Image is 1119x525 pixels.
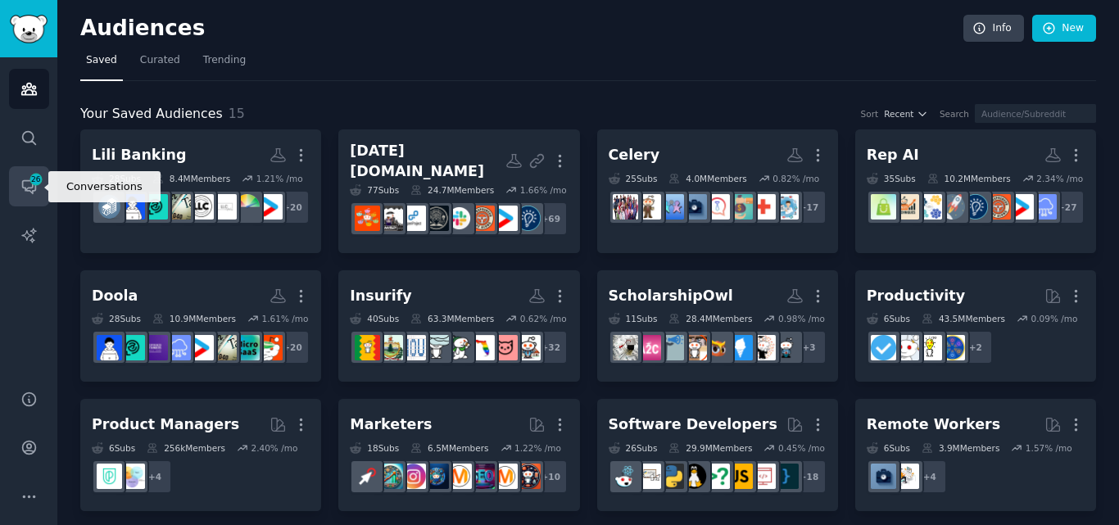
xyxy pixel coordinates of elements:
[378,464,403,489] img: Affiliatemarketing
[424,206,449,231] img: ProductivityTech
[792,330,827,364] div: + 3
[884,108,928,120] button: Recent
[147,442,225,454] div: 256k Members
[861,108,879,120] div: Sort
[350,414,432,435] div: Marketers
[275,190,310,224] div: + 20
[350,141,505,181] div: [DATE][DOMAIN_NAME]
[80,16,963,42] h2: Audiences
[867,145,919,165] div: Rep AI
[659,464,684,489] img: Python
[234,194,260,220] img: CRedit
[188,335,214,360] img: startup
[401,335,426,360] img: houston
[165,335,191,360] img: SaaS
[597,270,838,382] a: ScholarshipOwl11Subs28.4MMembers0.98% /mo+3CollegeRantcollegelawschooladmissionsScholarshipOwlInt...
[492,206,518,231] img: startup
[609,145,660,165] div: Celery
[338,129,579,253] a: [DATE][DOMAIN_NAME]77Subs24.7MMembers1.66% /mo+69EntrepreneurshipstartupEntrepreneurRideAlongSlac...
[773,194,799,220] img: HealthcareManagement
[424,335,449,360] img: sanfrancisco
[197,48,251,81] a: Trending
[792,190,827,224] div: + 17
[138,459,172,494] div: + 4
[143,194,168,220] img: FoundersHub
[958,330,993,364] div: + 2
[867,286,965,306] div: Productivity
[515,335,541,360] img: FirstTimeHomeBuyer
[97,464,122,489] img: ProductMgmt
[355,206,380,231] img: mindmapping
[963,194,988,220] img: Entrepreneurship
[120,335,145,360] img: FoundersHub
[704,335,730,360] img: ScholarshipOwl
[867,414,1000,435] div: Remote Workers
[613,194,638,220] img: AgingParents
[867,173,916,184] div: 35 Sub s
[871,464,896,489] img: work
[469,335,495,360] img: florida
[927,173,1011,184] div: 10.2M Members
[92,145,186,165] div: Lili Banking
[152,313,236,324] div: 10.9M Members
[636,335,661,360] img: ApplyingToCollege
[355,464,380,489] img: PPC
[140,53,180,68] span: Curated
[10,15,48,43] img: GummySearch logo
[92,414,239,435] div: Product Managers
[1036,173,1083,184] div: 2.34 % /mo
[894,464,919,489] img: RemoteJobs
[256,173,303,184] div: 1.21 % /mo
[682,335,707,360] img: InternationalStudents
[1008,194,1034,220] img: startup
[609,414,777,435] div: Software Developers
[1031,313,1078,324] div: 0.09 % /mo
[533,459,568,494] div: + 10
[446,335,472,360] img: SeattleWA
[750,335,776,360] img: college
[338,270,579,382] a: Insurify40Subs63.3MMembers0.62% /mo+32FirstTimeHomeBuyerGenXWomenfloridaSeattleWAsanfranciscohous...
[234,335,260,360] img: microsaas
[668,442,752,454] div: 29.9M Members
[871,194,896,220] img: Shopify_Success
[597,399,838,511] a: Software Developers26Subs29.9MMembers0.45% /mo+18programmingwebdevjavascriptcscareerquestionslinu...
[963,15,1024,43] a: Info
[514,442,561,454] div: 1.22 % /mo
[659,335,684,360] img: Advice
[515,206,541,231] img: Entrepreneurship
[609,313,658,324] div: 11 Sub s
[1026,442,1072,454] div: 1.57 % /mo
[773,335,799,360] img: CollegeRant
[609,442,658,454] div: 26 Sub s
[871,335,896,360] img: getdisciplined
[894,335,919,360] img: productivity
[613,335,638,360] img: scholarships
[9,166,49,206] a: 26
[985,194,1011,220] img: EntrepreneurRideAlong
[917,335,942,360] img: lifehacks
[350,442,399,454] div: 18 Sub s
[80,399,321,511] a: Product Managers6Subs256kMembers2.40% /mo+4ProductManagementProductMgmt
[92,442,135,454] div: 6 Sub s
[613,464,638,489] img: reactjs
[773,464,799,489] img: programming
[446,464,472,489] img: DigitalMarketing
[211,335,237,360] img: tax
[97,335,122,360] img: TheFounders
[134,48,186,81] a: Curated
[469,464,495,489] img: SEO
[492,464,518,489] img: marketing
[682,464,707,489] img: linux
[92,173,141,184] div: 28 Sub s
[750,194,776,220] img: healthcare
[338,399,579,511] a: Marketers18Subs6.5MMembers1.22% /mo+10socialmediamarketingSEODigitalMarketingdigital_marketingIns...
[1032,15,1096,43] a: New
[188,194,214,220] img: llc_life
[29,174,43,185] span: 26
[940,108,969,120] div: Search
[355,335,380,360] img: LosAngeles
[350,286,412,306] div: Insurify
[515,464,541,489] img: socialmedia
[251,442,297,454] div: 2.40 % /mo
[229,106,245,121] span: 15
